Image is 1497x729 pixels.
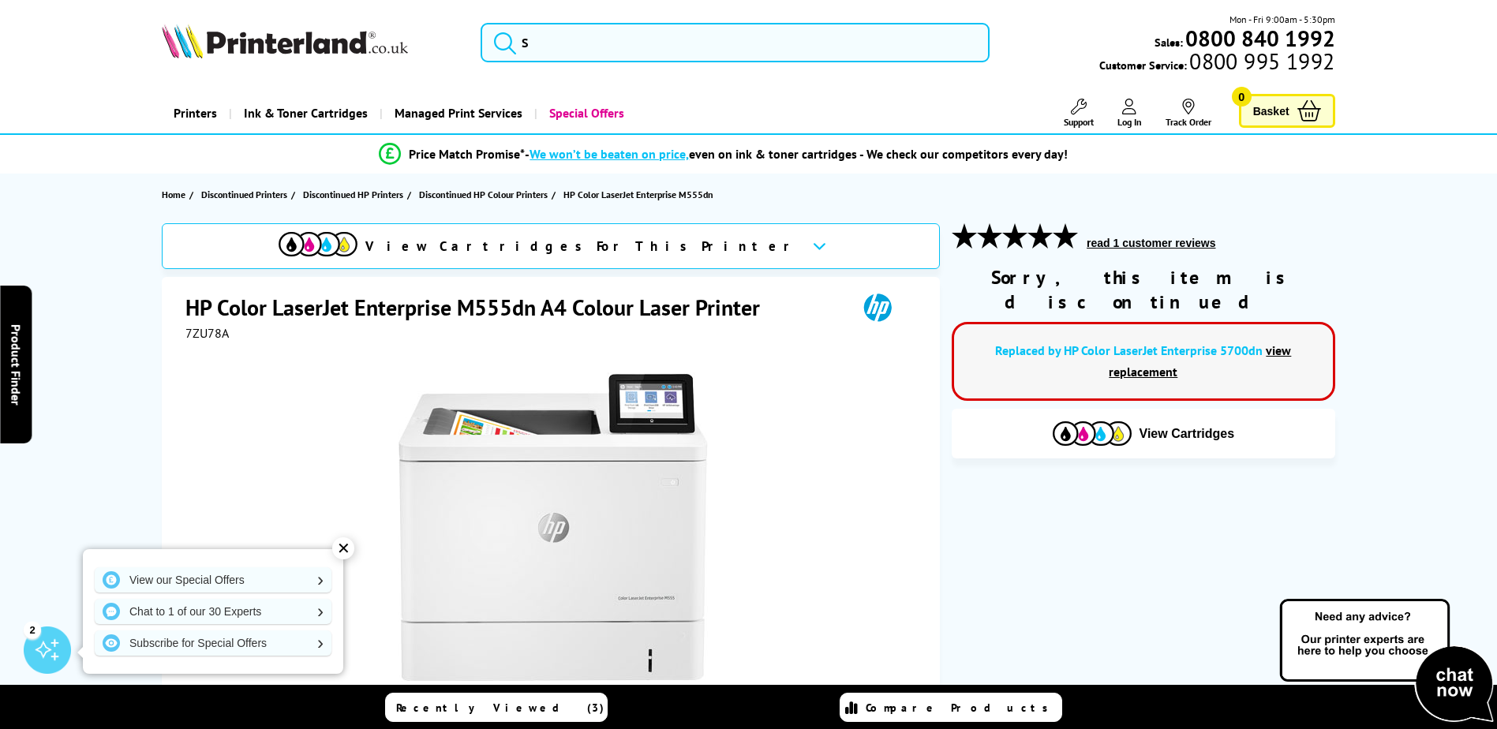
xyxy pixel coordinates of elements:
b: 0800 840 1992 [1185,24,1335,53]
a: Special Offers [534,93,636,133]
a: Printerland Logo [162,24,461,62]
img: cmyk-icon.svg [279,232,357,256]
a: View our Special Offers [95,567,331,593]
li: modal_Promise [125,140,1323,168]
span: Home [162,186,185,203]
img: HP [841,293,914,322]
a: Track Order [1166,99,1211,128]
a: Discontinued HP Printers [303,186,407,203]
span: Support [1064,116,1094,128]
a: 0800 840 1992 [1183,31,1335,46]
img: Printerland Logo [162,24,408,58]
a: Replaced by HP Color LaserJet Enterprise 5700dn [995,342,1263,358]
a: Subscribe for Special Offers [95,630,331,656]
span: Log In [1117,116,1142,128]
a: Discontinued HP Colour Printers [419,186,552,203]
img: Open Live Chat window [1276,596,1497,726]
span: Product Finder [8,324,24,406]
button: View Cartridges [964,421,1323,447]
span: Recently Viewed (3) [396,701,604,715]
span: Ink & Toner Cartridges [244,93,368,133]
span: View Cartridges [1140,427,1235,441]
a: Home [162,186,189,203]
span: Customer Service: [1099,54,1334,73]
span: Sales: [1155,35,1183,50]
img: HP Color LaserJet Enterprise M555dn [399,372,708,682]
span: We won’t be beaten on price, [530,146,689,162]
span: Discontinued Printers [201,186,287,203]
span: 0800 995 1992 [1187,54,1334,69]
a: Recently Viewed (3) [385,693,608,722]
div: Sorry, this item is discontinued [952,265,1335,314]
span: Discontinued HP Printers [303,186,403,203]
a: view replacement [1109,342,1291,379]
a: Managed Print Services [380,93,534,133]
h1: HP Color LaserJet Enterprise M555dn A4 Colour Laser Printer [185,293,776,322]
span: Basket [1253,100,1289,121]
a: Chat to 1 of our 30 Experts [95,599,331,624]
a: Log In [1117,99,1142,128]
a: Support [1064,99,1094,128]
div: - even on ink & toner cartridges - We check our competitors every day! [525,146,1068,162]
a: Ink & Toner Cartridges [229,93,380,133]
input: S [481,23,990,62]
a: Compare Products [840,693,1062,722]
div: 2 [24,621,41,638]
span: Compare Products [866,701,1057,715]
span: Discontinued HP Colour Printers [419,186,548,203]
span: Mon - Fri 9:00am - 5:30pm [1229,12,1335,27]
span: View Cartridges For This Printer [365,237,799,255]
a: Printers [162,93,229,133]
button: read 1 customer reviews [1082,236,1220,250]
img: Cartridges [1053,421,1132,446]
div: ✕ [332,537,354,559]
span: HP Color LaserJet Enterprise M555dn [563,189,713,200]
a: Basket 0 [1239,94,1335,128]
span: 7ZU78A [185,325,229,341]
span: 0 [1232,87,1252,107]
a: Discontinued Printers [201,186,291,203]
span: Price Match Promise* [409,146,525,162]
